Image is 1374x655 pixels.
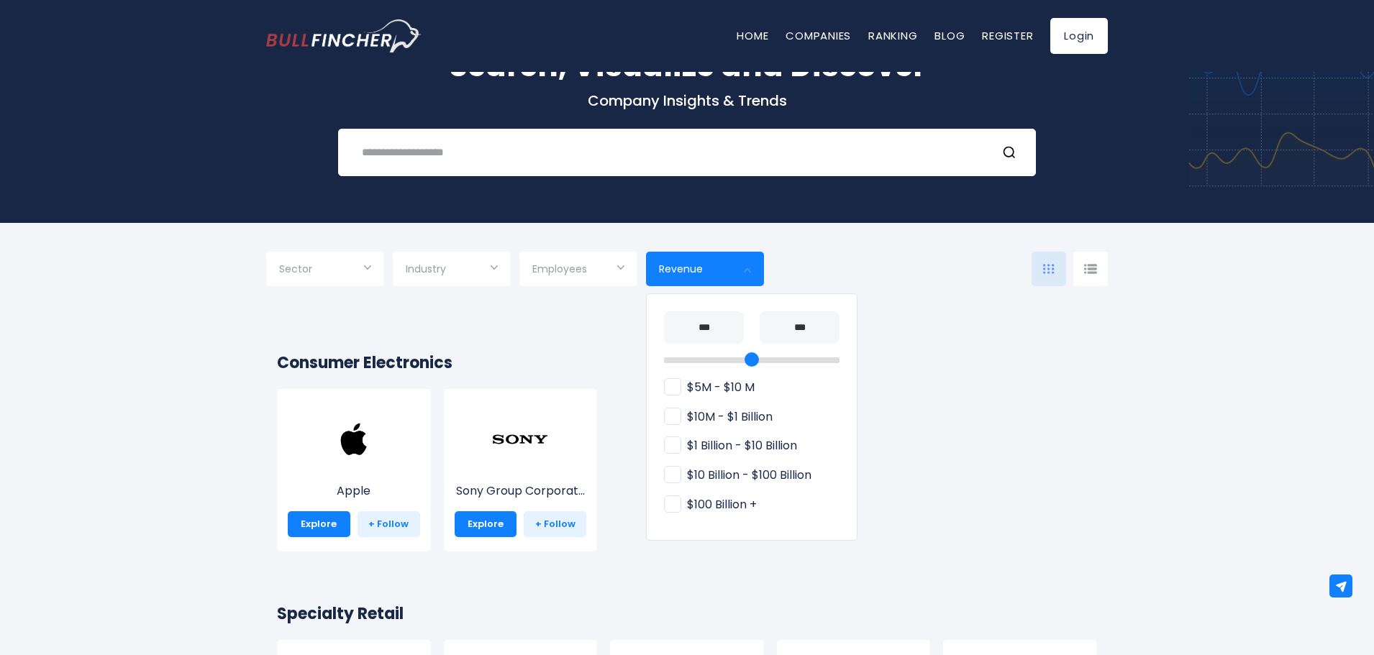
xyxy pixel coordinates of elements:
[266,19,421,52] a: Go to homepage
[659,262,703,275] span: Revenue
[664,410,773,425] span: $10M - $1 Billion
[664,498,757,513] span: $100 Billion +
[1050,18,1108,54] a: Login
[982,28,1033,43] a: Register
[737,28,768,43] a: Home
[786,28,851,43] a: Companies
[934,28,965,43] a: Blog
[1002,143,1021,162] button: Search
[266,19,422,52] img: Bullfincher logo
[664,380,755,395] span: $5M - $10 M
[664,439,797,454] span: $1 Billion - $10 Billion
[868,28,917,43] a: Ranking
[664,468,811,483] span: $10 Billion - $100 Billion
